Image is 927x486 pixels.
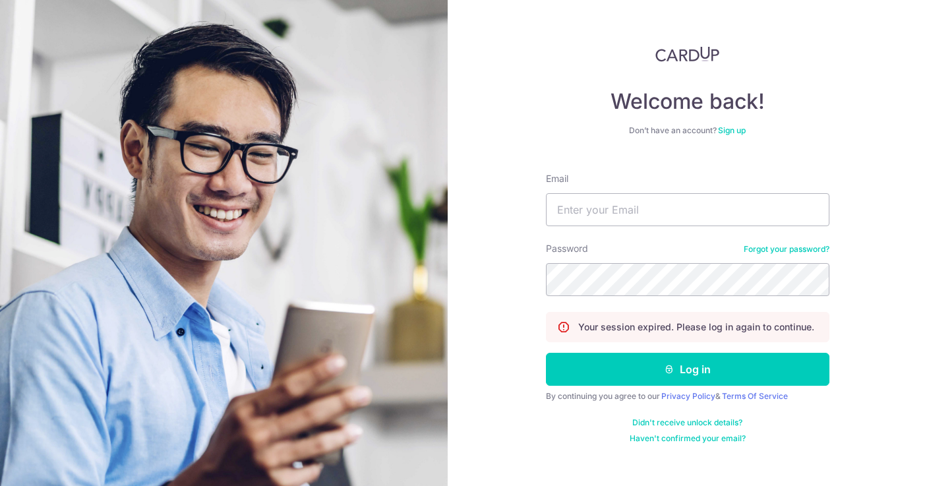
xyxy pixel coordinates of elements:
button: Log in [546,353,829,386]
img: CardUp Logo [655,46,720,62]
a: Privacy Policy [661,391,715,401]
a: Haven't confirmed your email? [630,433,746,444]
input: Enter your Email [546,193,829,226]
p: Your session expired. Please log in again to continue. [578,320,814,334]
label: Email [546,172,568,185]
h4: Welcome back! [546,88,829,115]
div: Don’t have an account? [546,125,829,136]
a: Didn't receive unlock details? [632,417,742,428]
div: By continuing you agree to our & [546,391,829,402]
a: Terms Of Service [722,391,788,401]
a: Sign up [718,125,746,135]
label: Password [546,242,588,255]
a: Forgot your password? [744,244,829,255]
